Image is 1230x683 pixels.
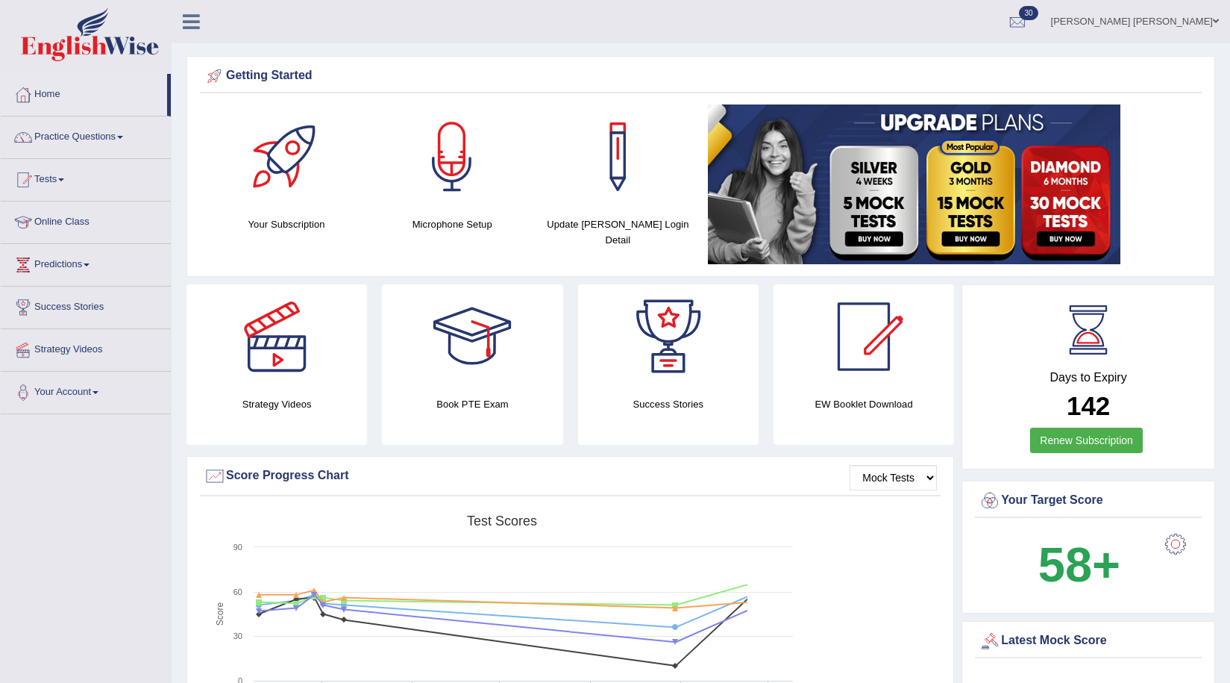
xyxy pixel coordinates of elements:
[233,587,242,596] text: 60
[979,630,1198,652] div: Latest Mock Score
[204,465,937,487] div: Score Progress Chart
[979,490,1198,512] div: Your Target Score
[1,202,171,239] a: Online Class
[1,329,171,367] a: Strategy Videos
[979,371,1198,384] h4: Days to Expiry
[1,372,171,409] a: Your Account
[1038,537,1120,592] b: 58+
[1,244,171,281] a: Predictions
[467,514,537,528] tspan: Test scores
[377,216,527,232] h4: Microphone Setup
[578,396,759,412] h4: Success Stories
[215,602,225,626] tspan: Score
[1030,428,1143,453] a: Renew Subscription
[233,631,242,640] text: 30
[774,396,954,412] h4: EW Booklet Download
[186,396,367,412] h4: Strategy Videos
[1,116,171,154] a: Practice Questions
[708,105,1120,264] img: small5.jpg
[233,543,242,552] text: 90
[1,159,171,196] a: Tests
[1067,391,1110,420] b: 142
[1,287,171,324] a: Success Stories
[1019,6,1038,20] span: 30
[542,216,693,248] h4: Update [PERSON_NAME] Login Detail
[382,396,562,412] h4: Book PTE Exam
[211,216,362,232] h4: Your Subscription
[204,65,1198,87] div: Getting Started
[1,74,167,111] a: Home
